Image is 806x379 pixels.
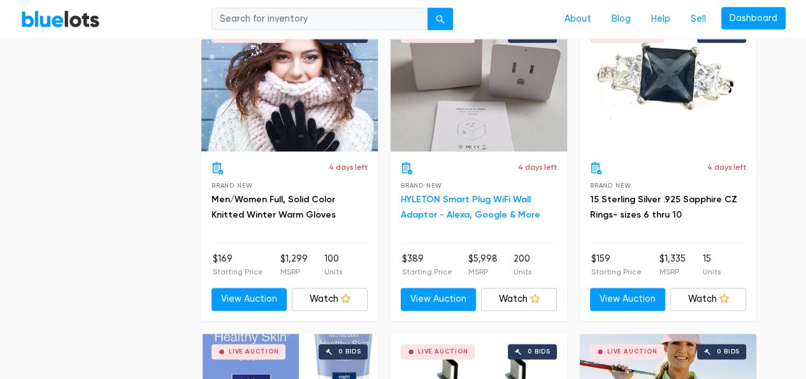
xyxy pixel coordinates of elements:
[402,266,452,278] p: Starting Price
[324,266,342,278] p: Units
[481,288,557,311] a: Watch
[21,10,100,28] a: BlueLots
[641,7,680,31] a: Help
[591,252,642,278] li: $159
[329,161,368,173] p: 4 days left
[607,348,658,355] div: Live Auction
[212,182,253,189] span: Brand New
[670,288,746,311] a: Watch
[591,266,642,278] p: Starting Price
[338,348,361,355] div: 0 bids
[528,348,551,355] div: 0 bids
[418,348,468,355] div: Live Auction
[703,252,721,278] li: 15
[514,252,531,278] li: 200
[721,7,786,30] a: Dashboard
[280,266,307,278] p: MSRP
[554,7,601,31] a: About
[280,252,307,278] li: $1,299
[680,7,716,31] a: Sell
[590,194,737,220] a: 15 Sterling Silver .925 Sapphire CZ Rings- sizes 6 thru 10
[401,182,442,189] span: Brand New
[590,182,631,189] span: Brand New
[659,252,685,278] li: $1,335
[717,348,740,355] div: 0 bids
[391,17,567,151] a: Live Auction 0 bids
[659,266,685,278] p: MSRP
[401,288,477,311] a: View Auction
[212,288,287,311] a: View Auction
[401,194,540,220] a: HYLETON Smart Plug WiFi Wall Adaptor - Alexa, Google & More
[468,266,498,278] p: MSRP
[213,252,263,278] li: $169
[468,252,498,278] li: $5,998
[292,288,368,311] a: Watch
[601,7,641,31] a: Blog
[324,252,342,278] li: 100
[213,266,263,278] p: Starting Price
[212,8,428,31] input: Search for inventory
[514,266,531,278] p: Units
[201,17,378,151] a: Live Auction 0 bids
[590,288,666,311] a: View Auction
[703,266,721,278] p: Units
[707,161,746,173] p: 4 days left
[212,194,336,220] a: Men/Women Full, Solid Color Knitted Winter Warm Gloves
[518,161,557,173] p: 4 days left
[580,17,756,151] a: Live Auction 0 bids
[229,348,279,355] div: Live Auction
[402,252,452,278] li: $389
